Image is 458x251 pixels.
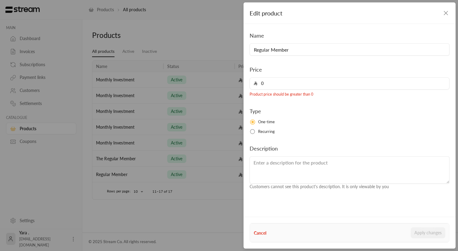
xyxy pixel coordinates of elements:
span: Customers cannot see this product's description. It is only viewable by you [250,184,389,189]
span: Recurring [258,129,275,135]
div: Product price should be greater than 0 [250,92,450,97]
span: Edit product [250,9,282,17]
input: Enter the price for the product [257,78,446,89]
button: Cancel [254,230,266,236]
input: Enter the name of the product [250,43,450,56]
span: One-time [258,119,275,125]
label: Name [250,31,264,40]
label: Type [250,107,261,115]
label: Description [250,144,278,153]
label: Price [250,65,262,74]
